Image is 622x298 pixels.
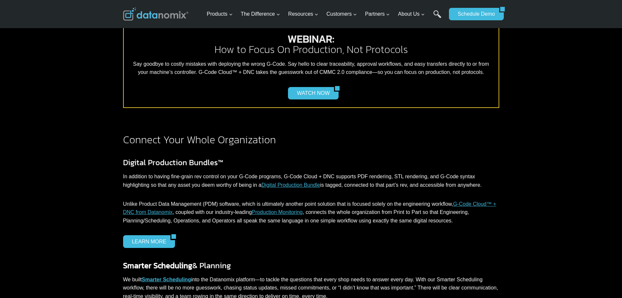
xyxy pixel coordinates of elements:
[241,10,280,18] span: The Difference
[262,182,320,188] a: Digital Production Bundle
[129,60,493,77] p: Say goodbye to costly mistakes with deploying the wrong G-Code. Say hello to clear traceability, ...
[123,200,499,225] p: Unlike Product Data Management (PDM) software, which is ultimately another point solution that is...
[449,8,499,20] a: Schedule Demo
[123,157,499,168] h3: Digital Production Bundles™
[365,10,390,18] span: Partners
[288,31,334,47] strong: WEBINAR:
[123,134,499,145] h2: Connect Your Whole Organization
[252,209,303,215] a: Production Monitoring
[288,87,334,99] a: WATCH NOW
[207,10,232,18] span: Products
[129,34,493,55] h2: How to Focus On Production, Not Protocols
[123,8,188,21] img: Datanomix
[288,10,318,18] span: Resources
[433,10,441,25] a: Search
[123,235,171,248] a: LEARN MORE
[123,172,499,189] p: In addition to having fine-grain rev control on your G-Code programs, G-Code Cloud + DNC supports...
[123,260,499,272] h3: & Planning
[142,277,191,282] a: Smarter Scheduling
[123,260,192,271] strong: Smarter Scheduling
[204,4,446,25] nav: Primary Navigation
[327,10,357,18] span: Customers
[398,10,425,18] span: About Us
